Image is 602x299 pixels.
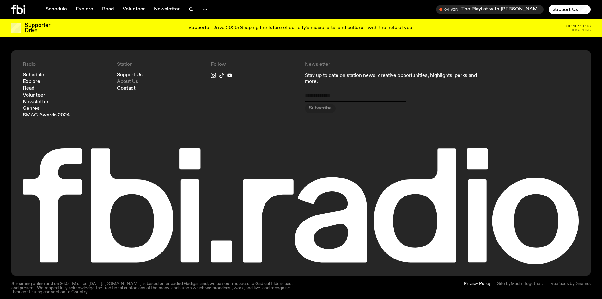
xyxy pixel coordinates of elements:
[23,93,45,98] a: Volunteer
[590,282,591,286] span: .
[571,28,591,32] span: Remaining
[23,100,49,104] a: Newsletter
[464,282,491,295] a: Privacy Policy
[305,62,485,68] h4: Newsletter
[188,25,414,31] p: Supporter Drive 2025: Shaping the future of our city’s music, arts, and culture - with the help o...
[549,5,591,14] button: Support Us
[72,5,97,14] a: Explore
[117,86,136,91] a: Contact
[42,5,71,14] a: Schedule
[211,62,297,68] h4: Follow
[511,282,542,286] a: Made–Together
[23,73,44,78] a: Schedule
[98,5,118,14] a: Read
[542,282,543,286] span: .
[497,282,511,286] span: Site by
[119,5,149,14] a: Volunteer
[23,79,40,84] a: Explore
[566,24,591,28] span: 01:10:19:13
[11,282,297,295] p: Streaming online and on 94.5 FM since [DATE]. [DOMAIN_NAME] is based on unceded Gadigal land; we ...
[25,23,50,34] h3: Supporter Drive
[305,73,485,85] p: Stay up to date on station news, creative opportunities, highlights, perks and more.
[23,86,34,91] a: Read
[552,7,578,12] span: Support Us
[23,106,40,111] a: Genres
[117,62,204,68] h4: Station
[305,104,336,113] button: Subscribe
[23,62,109,68] h4: Radio
[23,113,70,118] a: SMAC Awards 2024
[150,5,184,14] a: Newsletter
[117,79,138,84] a: About Us
[575,282,590,286] a: Dinamo
[549,282,575,286] span: Typefaces by
[436,5,544,14] button: On AirThe Playlist with [PERSON_NAME] and [PERSON_NAME]
[117,73,143,78] a: Support Us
